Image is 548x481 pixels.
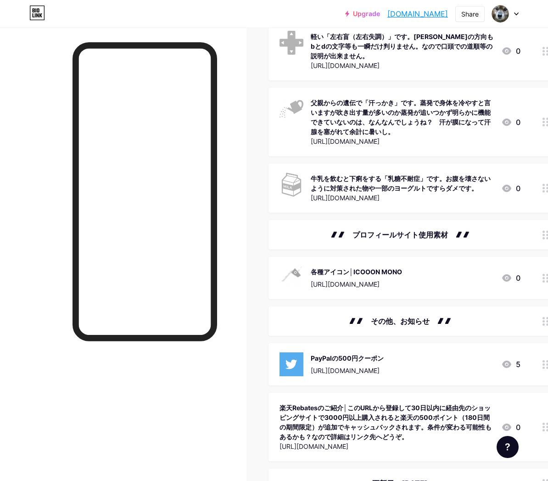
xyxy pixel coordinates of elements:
[311,267,402,277] div: 各種アイコン│ICOOON MONO
[311,279,402,289] div: [URL][DOMAIN_NAME]
[501,272,520,283] div: 0
[501,359,520,370] div: 5
[311,32,494,61] div: 軽い「左右盲（左右失調）」です。[PERSON_NAME]の方向もbとdの文字等も一瞬だけ判りません。なので口頭での道順等の説明が出来ません。
[311,366,384,375] div: [URL][DOMAIN_NAME]
[387,8,448,19] a: [DOMAIN_NAME]
[280,352,303,376] img: PayPalの500円クーポン
[501,183,520,194] div: 0
[311,174,494,193] div: 牛乳を飲むと下痢をする「乳糖不耐症」です。お腹を壊さないように対策された物や一部のヨーグルトですらダメです。
[492,5,509,23] img: returner2084
[280,229,520,240] div: 🙼🙼 プロフィールサイト使用素材 🙼🙼
[345,10,380,17] a: Upgrade
[280,266,303,290] img: 各種アイコン│ICOOON MONO
[461,9,479,19] div: Share
[280,441,494,451] div: [URL][DOMAIN_NAME]
[311,61,494,70] div: [URL][DOMAIN_NAME]
[501,45,520,57] div: 0
[311,98,494,136] div: 父親からの遺伝で「汗っかき」です。蒸発で身体を冷やすと言いますが吹き出す量が多いのか蒸発が追いつかず明らかに機能できていないのは、なんなんでしょうね？ 汗が膜になって汗腺を塞がれて余計に暑いし。
[311,136,494,146] div: [URL][DOMAIN_NAME]
[280,316,520,327] div: 🙼🙼 その他、お知らせ 🙼🙼
[280,31,303,55] img: 軽い「左右盲（左右失調）」です。西と東の方向もbとdの文字等も一瞬だけ判りません。なので口頭での道順等の説明が出来ません。
[311,353,384,363] div: PayPalの500円クーポン
[501,117,520,128] div: 0
[280,173,303,197] img: 牛乳を飲むと下痢をする「乳糖不耐症」です。お腹を壊さないように対策された物や一部のヨーグルトですらダメです。
[280,403,494,441] div: 楽天Rebatesのご紹介│このURLから登録して30日以内に経由先のショッピングサイトで3000円以上購入されると楽天の500ポイント（180日間の期間限定）が追加でキャッシュバックされます。...
[501,422,520,433] div: 0
[311,193,494,203] div: [URL][DOMAIN_NAME]
[280,97,303,121] img: 父親からの遺伝で「汗っかき」です。蒸発で身体を冷やすと言いますが吹き出す量が多いのか蒸発が追いつかず明らかに機能できていないのは、なんなんでしょうね？ 汗が膜になって汗腺を塞がれて余計に暑いし。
